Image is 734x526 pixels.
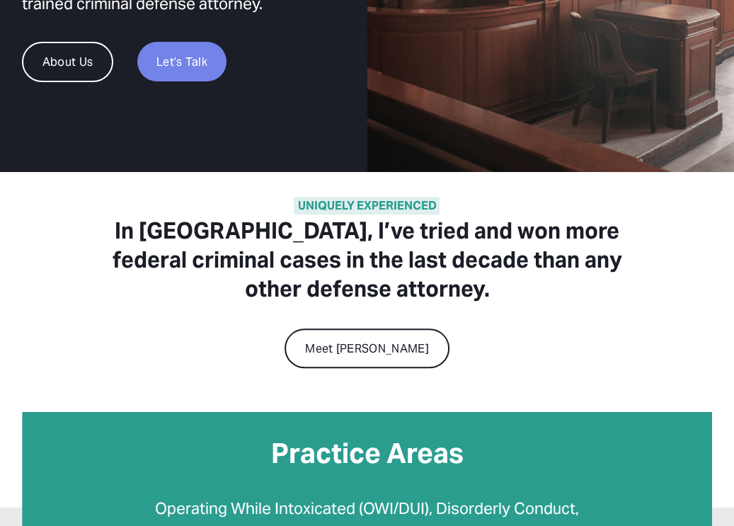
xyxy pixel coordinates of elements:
[285,328,449,369] a: Meet [PERSON_NAME]
[125,436,609,471] h2: Practice Areas
[137,42,226,81] a: Let’s Talk
[22,42,113,82] a: About Us
[108,217,626,304] h3: In [GEOGRAPHIC_DATA], I’ve tried and won more federal criminal cases in the last decade than any ...
[294,197,440,215] strong: UNIQUELY EXPERIENCED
